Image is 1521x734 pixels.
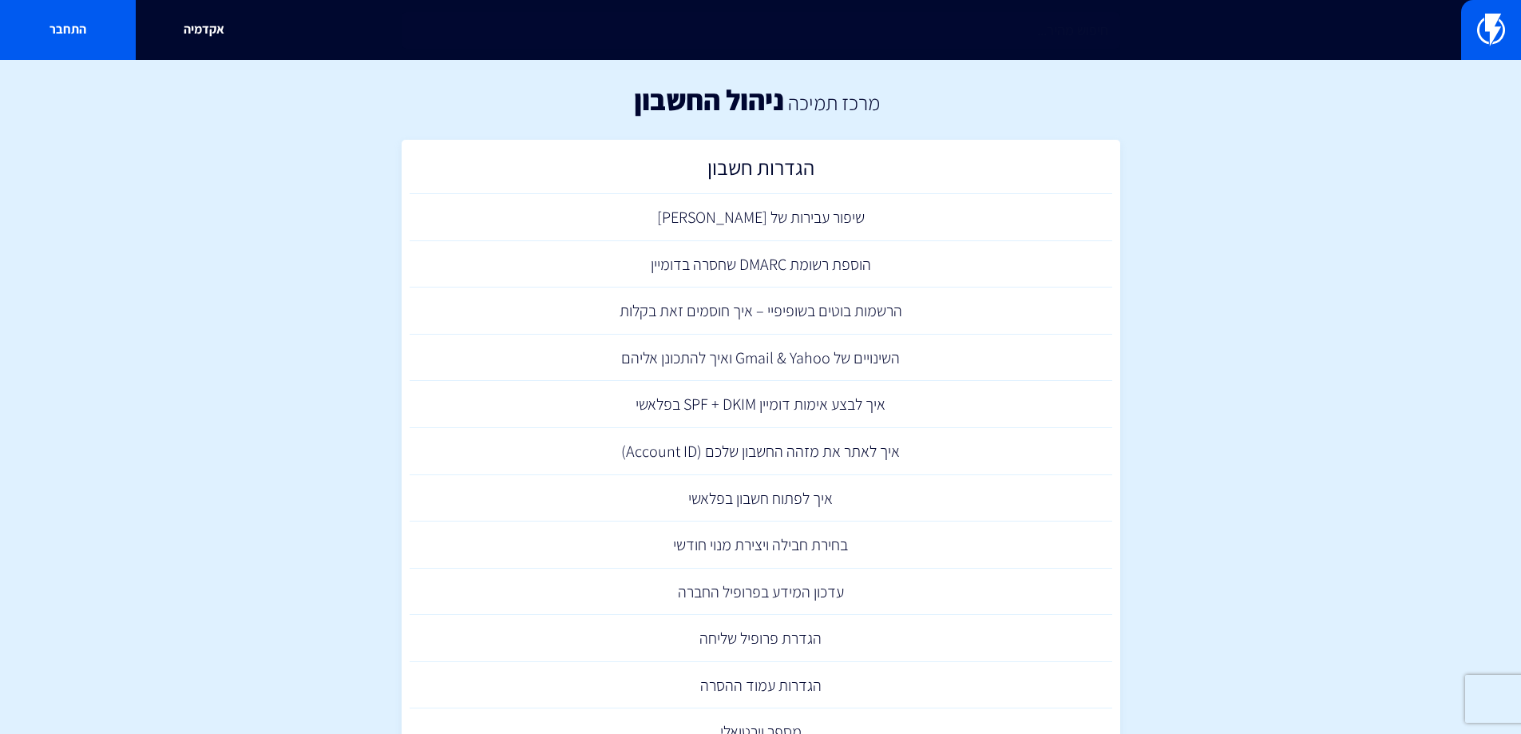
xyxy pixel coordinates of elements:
a: איך לאתר את מזהה החשבון שלכם (Account ID) [410,428,1112,475]
a: הגדרת פרופיל שליחה [410,615,1112,662]
a: מרכז תמיכה [788,89,880,116]
a: איך לבצע אימות דומיין SPF + DKIM בפלאשי [410,381,1112,428]
a: בחירת חבילה ויצירת מנוי חודשי [410,522,1112,569]
a: איך לפתוח חשבון בפלאשי [410,475,1112,522]
a: שיפור עבירות של [PERSON_NAME] [410,194,1112,241]
a: הגדרות עמוד ההסרה [410,662,1112,709]
a: הגדרות חשבון [410,148,1112,195]
a: הוספת רשומת DMARC שחסרה בדומיין [410,241,1112,288]
input: חיפוש מהיר... [402,12,1120,49]
a: עדכון המידע בפרופיל החברה [410,569,1112,616]
h1: ניהול החשבון [634,84,784,116]
a: הרשמות בוטים בשופיפיי – איך חוסמים זאת בקלות [410,288,1112,335]
h2: הגדרות חשבון [418,156,1104,187]
a: השינויים של Gmail & Yahoo ואיך להתכונן אליהם [410,335,1112,382]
